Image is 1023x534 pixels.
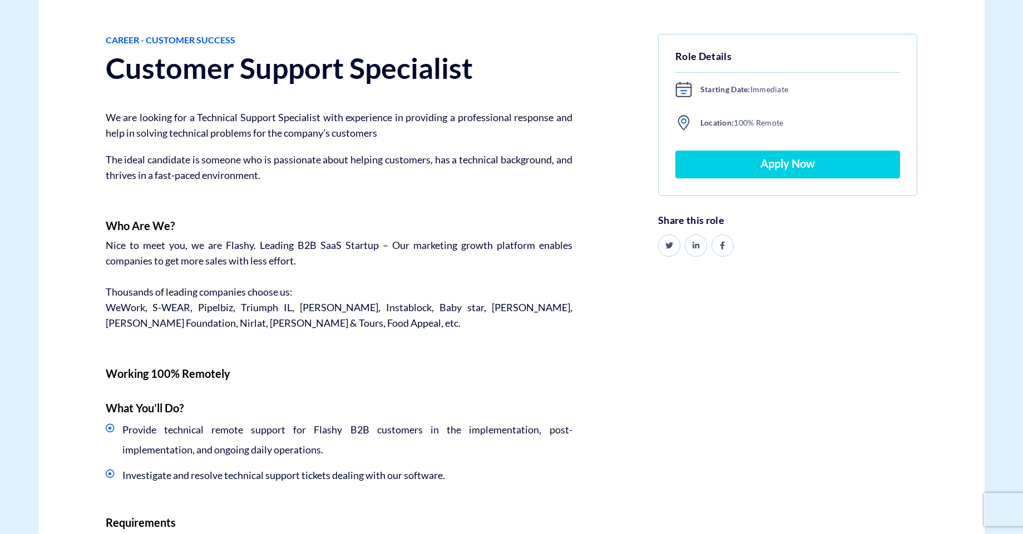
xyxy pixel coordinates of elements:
[106,420,572,460] li: Provide technical remote support for Flashy B2B customers in the implementation, post-implementat...
[700,84,750,94] b: Starting Date:
[711,234,734,257] a: Share on Facebook
[685,234,707,257] a: Share on LinkedIn
[106,34,572,47] span: Career - Customer Success
[692,83,894,96] span: Immediate
[658,215,918,226] h6: Share this role
[106,237,572,268] p: Nice to meet you, we are Flashy. Leading B2B SaaS Startup – Our marketing growth platform enables...
[675,48,901,73] h5: Role Details
[106,219,175,232] strong: Who Are We?
[658,234,680,257] a: Share on Twitter
[106,152,572,183] p: The ideal candidate is someone who is passionate about helping customers, has a technical backgro...
[106,109,572,141] p: We are looking for a Technical Support Specialist with experience in providing a professional res...
[106,52,572,84] h1: Customer Support Specialist
[106,465,572,485] li: Investigate and resolve technical support tickets dealing with our software.
[675,81,692,98] img: asap.svg
[675,114,692,131] img: location.svg
[700,118,734,127] b: Location:
[692,116,894,129] span: 100% Remote
[106,401,184,415] strong: What You’ll Do?
[675,151,901,178] a: Apply Now
[106,516,176,529] strong: Requirements
[106,367,230,380] strong: ​Working 100% Remotely
[106,284,572,331] p: Thousands of leading companies choose us: WeWork, S-WEAR, Pipelbiz, Triumph IL, [PERSON_NAME], In...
